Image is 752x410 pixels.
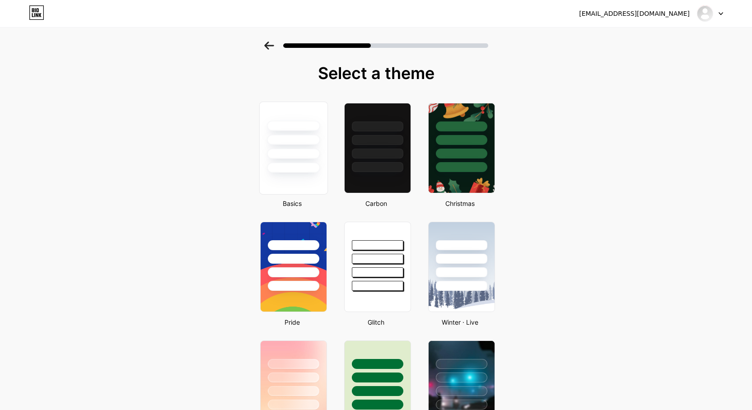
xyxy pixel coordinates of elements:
[579,9,690,19] div: [EMAIL_ADDRESS][DOMAIN_NAME]
[425,199,495,208] div: Christmas
[425,317,495,327] div: Winter · Live
[257,317,327,327] div: Pride
[257,199,327,208] div: Basics
[696,5,714,22] img: americanhandi
[257,64,496,82] div: Select a theme
[341,317,411,327] div: Glitch
[341,199,411,208] div: Carbon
